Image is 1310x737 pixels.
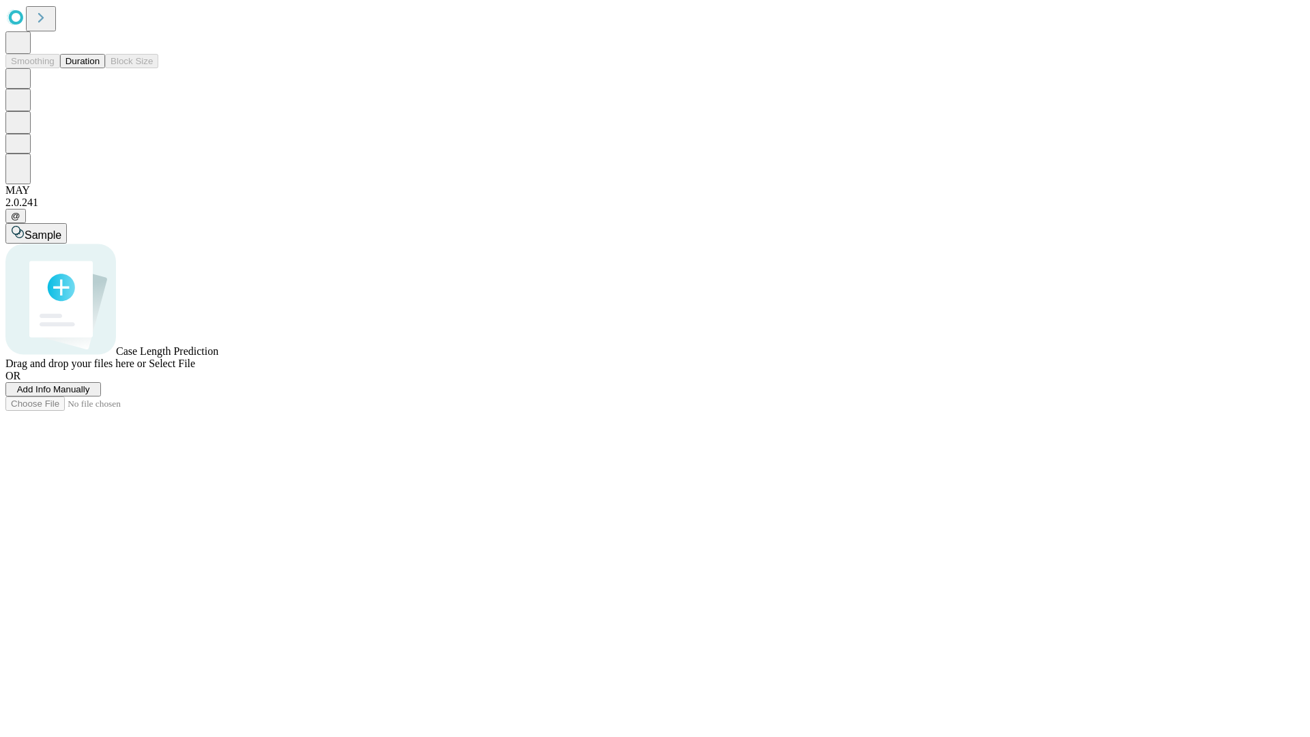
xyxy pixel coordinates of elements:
[149,358,195,369] span: Select File
[5,382,101,396] button: Add Info Manually
[25,229,61,241] span: Sample
[116,345,218,357] span: Case Length Prediction
[5,358,146,369] span: Drag and drop your files here or
[5,223,67,244] button: Sample
[5,209,26,223] button: @
[5,370,20,381] span: OR
[5,197,1305,209] div: 2.0.241
[11,211,20,221] span: @
[105,54,158,68] button: Block Size
[60,54,105,68] button: Duration
[5,54,60,68] button: Smoothing
[5,184,1305,197] div: MAY
[17,384,90,394] span: Add Info Manually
